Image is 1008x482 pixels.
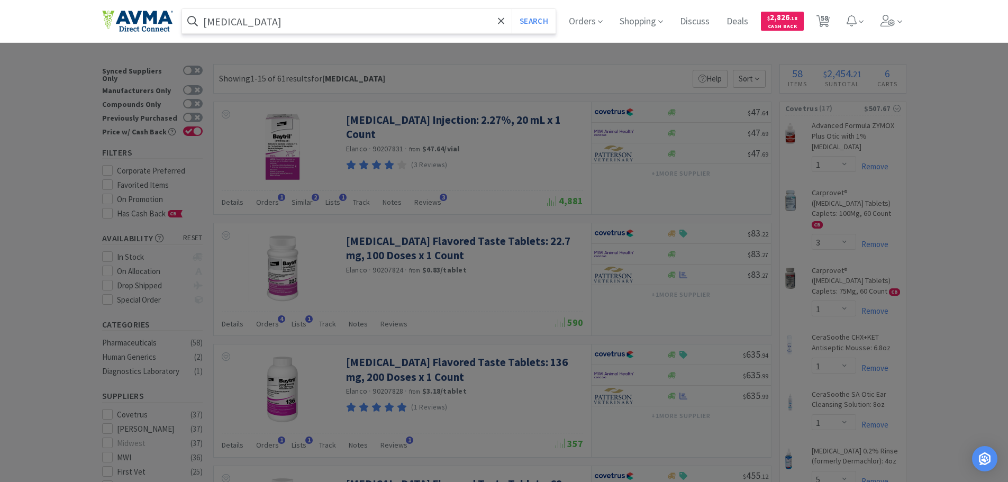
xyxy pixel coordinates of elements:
span: 2,826 [767,12,797,22]
a: 58 [812,18,834,28]
a: Discuss [676,17,714,26]
div: Open Intercom Messenger [972,446,997,471]
img: e4e33dab9f054f5782a47901c742baa9_102.png [102,10,173,32]
a: Deals [722,17,752,26]
input: Search by item, sku, manufacturer, ingredient, size... [182,9,556,33]
button: Search [512,9,556,33]
span: Cash Back [767,24,797,31]
span: . 18 [789,15,797,22]
a: $2,826.18Cash Back [761,7,804,35]
span: $ [767,15,770,22]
